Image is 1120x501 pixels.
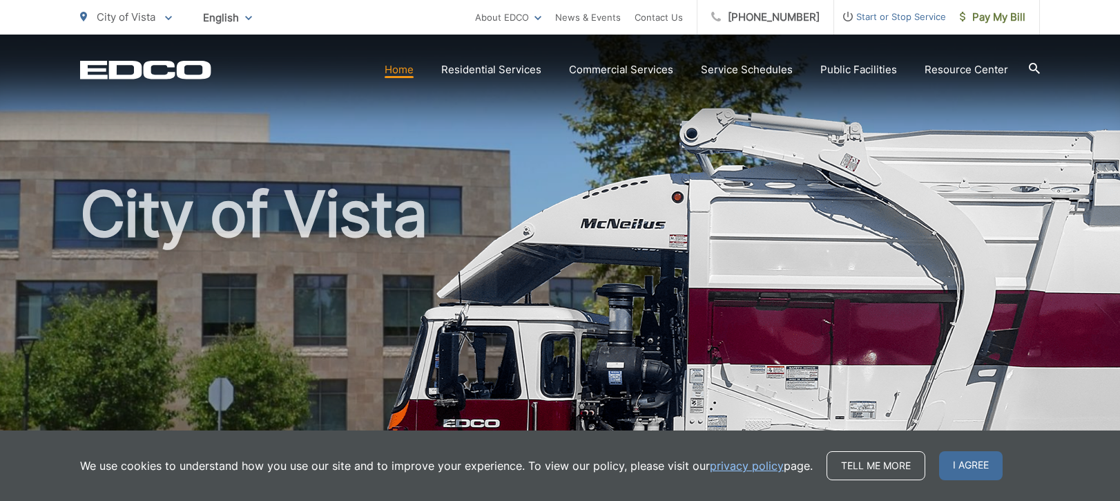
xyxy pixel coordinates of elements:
[97,10,155,23] span: City of Vista
[635,9,683,26] a: Contact Us
[820,62,897,78] a: Public Facilities
[475,9,541,26] a: About EDCO
[569,62,673,78] a: Commercial Services
[441,62,541,78] a: Residential Services
[80,457,813,474] p: We use cookies to understand how you use our site and to improve your experience. To view our pol...
[960,9,1025,26] span: Pay My Bill
[555,9,621,26] a: News & Events
[385,62,414,78] a: Home
[193,6,262,30] span: English
[925,62,1008,78] a: Resource Center
[80,60,211,79] a: EDCD logo. Return to the homepage.
[939,451,1003,480] span: I agree
[701,62,793,78] a: Service Schedules
[827,451,925,480] a: Tell me more
[710,457,784,474] a: privacy policy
